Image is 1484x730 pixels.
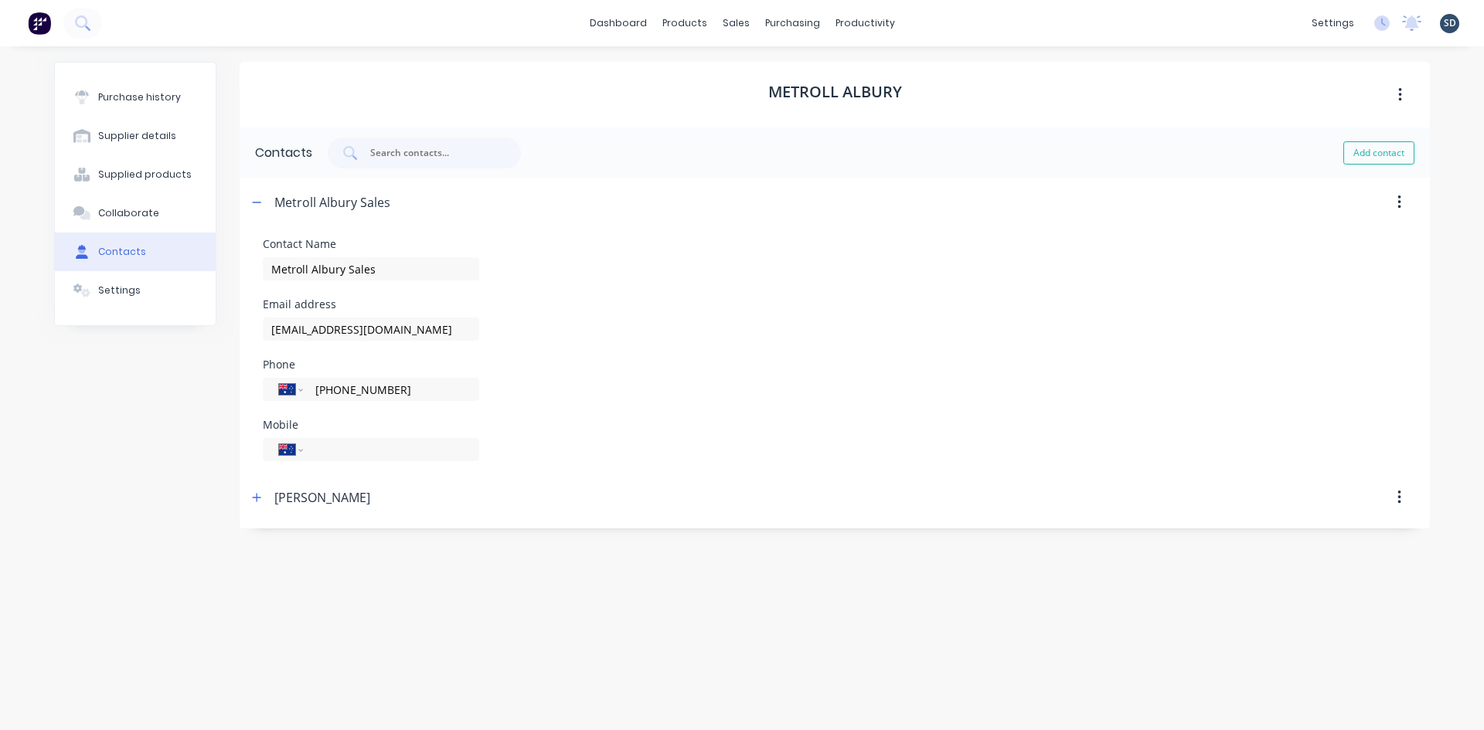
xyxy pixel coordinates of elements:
[98,245,146,259] div: Contacts
[715,12,757,35] div: sales
[55,194,216,233] button: Collaborate
[98,90,181,104] div: Purchase history
[369,145,497,161] input: Search contacts...
[274,178,390,227] div: Metroll Albury Sales
[1343,141,1414,165] button: Add contact
[28,12,51,35] img: Factory
[757,12,828,35] div: purchasing
[263,299,479,310] div: Email address
[55,117,216,155] button: Supplier details
[98,284,141,297] div: Settings
[828,12,903,35] div: productivity
[255,144,312,162] div: Contacts
[98,206,159,220] div: Collaborate
[1444,16,1456,30] span: SD
[274,473,370,522] div: [PERSON_NAME]
[582,12,655,35] a: dashboard
[55,155,216,194] button: Supplied products
[98,168,192,182] div: Supplied products
[55,78,216,117] button: Purchase history
[1304,12,1362,35] div: settings
[768,83,902,101] h1: Metroll Albury
[655,12,715,35] div: products
[263,359,479,370] div: Phone
[55,233,216,271] button: Contacts
[55,271,216,310] button: Settings
[263,239,479,250] div: Contact Name
[98,129,176,143] div: Supplier details
[263,419,479,430] div: Mobile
